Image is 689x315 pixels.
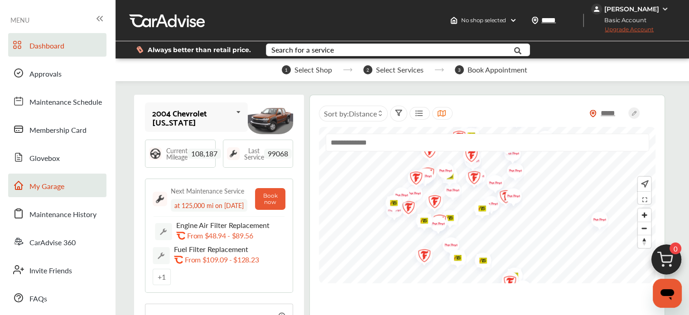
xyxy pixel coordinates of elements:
[188,149,221,159] span: 108,187
[670,242,681,254] span: 0
[8,230,106,253] a: CarAdvise 360
[498,184,522,212] img: logo-pepboys.png
[8,89,106,113] a: Maintenance Schedule
[410,164,433,192] div: Map marker
[176,221,276,229] p: Engine Air Filter Replacement
[153,269,171,285] a: +1
[661,5,669,13] img: WGsFRI8htEPBVLJbROoPRyZpYNWhNONpIPPETTm6eUC0GeLEiAAAAAElFTkSuQmCC
[153,269,171,285] div: + 1
[349,108,377,119] span: Distance
[430,158,453,187] div: Map marker
[8,258,106,281] a: Invite Friends
[458,148,480,177] div: Map marker
[409,243,433,271] img: logo-firestone.png
[271,46,334,53] div: Search for a service
[255,188,285,210] button: Book now
[495,270,519,298] img: logo-firestone.png
[29,181,64,193] span: My Garage
[413,161,437,190] img: logo-firestone.png
[638,222,651,235] button: Zoom out
[363,65,372,74] span: 2
[495,270,517,298] div: Map marker
[413,161,435,190] div: Map marker
[467,66,527,74] span: Book Appointment
[461,17,506,24] span: No shop selected
[244,147,264,160] span: Last Service
[467,196,491,224] img: logo-tires-plus.png
[227,147,240,160] img: maintenance_logo
[264,149,292,159] span: 99068
[153,192,167,206] img: maintenance_logo
[410,164,434,192] img: logo-pepboys.png
[343,68,352,72] img: stepper-arrow.e24c07c6.svg
[495,267,519,296] img: logo-pepboys.png
[436,233,458,261] div: Map marker
[443,245,467,274] img: logo-tires-plus.png
[401,165,425,194] img: logo-firestone.png
[319,127,656,283] canvas: Map
[148,47,251,53] span: Always better than retail price.
[29,265,72,277] span: Invite Friends
[604,5,659,13] div: [PERSON_NAME]
[294,66,332,74] span: Select Shop
[29,125,87,136] span: Membership Card
[423,211,446,240] div: Map marker
[459,165,483,194] img: logo-firestone.png
[401,165,424,194] div: Map marker
[10,16,29,24] span: MENU
[443,245,465,274] div: Map marker
[386,183,409,211] div: Map marker
[171,199,247,212] div: at 125,000 mi on [DATE]
[645,240,688,284] img: cart_icon.3d0951e8.svg
[29,209,96,221] span: Maintenance History
[436,233,460,261] img: logo-pepboys.png
[379,190,401,219] div: Map marker
[8,202,106,225] a: Maintenance History
[639,179,649,189] img: recenter.ce011a49.svg
[8,117,106,141] a: Membership Card
[467,196,490,224] div: Map marker
[155,223,172,240] img: default_wrench_icon.d1a43860.svg
[499,263,522,291] div: Map marker
[498,184,521,212] div: Map marker
[399,181,422,209] div: Map marker
[434,68,444,72] img: stepper-arrow.e24c07c6.svg
[29,40,64,52] span: Dashboard
[282,65,291,74] span: 1
[8,61,106,85] a: Approvals
[584,207,608,236] img: logo-pepboys.png
[248,100,293,134] img: mobile_1857_st0640_046.jpg
[592,15,653,25] span: Basic Account
[438,178,460,206] div: Map marker
[324,108,377,119] span: Sort by :
[149,147,162,160] img: steering_logo
[136,46,143,53] img: dollor_label_vector.a70140d1.svg
[500,158,523,187] div: Map marker
[166,147,188,160] span: Current Mileage
[171,186,244,195] div: Next Maintenance Service
[379,190,403,219] img: logo-tires-plus.png
[450,17,458,24] img: header-home-logo.8d720a4f.svg
[29,68,62,80] span: Approvals
[153,247,170,264] img: default_wrench_icon.d1a43860.svg
[495,267,518,296] div: Map marker
[153,216,285,217] img: border-line.da1032d4.svg
[409,208,432,237] div: Map marker
[468,248,491,276] div: Map marker
[29,293,47,305] span: FAQs
[500,158,524,187] img: logo-pepboys.png
[423,211,447,240] img: logo-pepboys.png
[8,174,106,197] a: My Garage
[468,248,492,276] img: logo-tires-plus.png
[638,208,651,222] button: Zoom in
[409,208,433,237] img: logo-tires-plus.png
[29,97,102,108] span: Maintenance Schedule
[419,189,443,218] img: logo-firestone.png
[463,164,485,192] div: Map marker
[409,243,432,271] div: Map marker
[29,153,60,165] span: Glovebox
[393,195,416,223] div: Map marker
[185,255,259,264] p: From $109.09 - $128.23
